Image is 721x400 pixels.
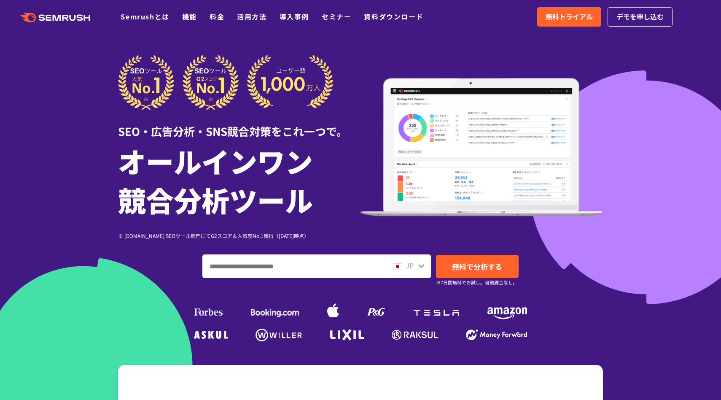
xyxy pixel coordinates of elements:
a: 活用方法 [237,11,266,22]
a: 資料ダウンロード [364,11,423,22]
span: デモを申し込む [616,11,664,22]
span: 無料で分析する [452,261,502,272]
h1: オールインワン 競合分析ツール [118,141,360,219]
div: SEO・広告分析・SNS競合対策をこれ一つで。 [118,110,360,139]
a: 料金 [210,11,224,22]
div: ※ [DOMAIN_NAME] SEOツール部門にてG2スコア＆人気度No.1獲得（[DATE]時点） [118,232,360,240]
span: 無料トライアル [546,11,593,22]
a: 導入事例 [280,11,309,22]
a: デモを申し込む [608,7,673,27]
small: ※7日間無料でお試し。自動課金なし。 [436,278,517,286]
span: JP [406,260,414,270]
a: 機能 [182,11,197,22]
a: 無料で分析する [436,255,519,278]
input: ドメイン、キーワードまたはURLを入力してください [203,255,385,278]
a: Semrushとは [121,11,169,22]
a: 無料トライアル [537,7,601,27]
a: セミナー [322,11,351,22]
